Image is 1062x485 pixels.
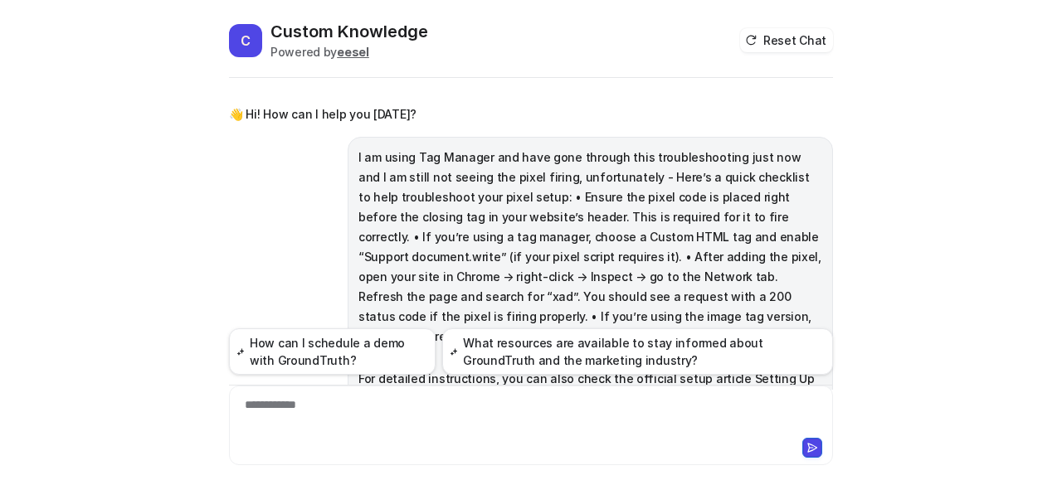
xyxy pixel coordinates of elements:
h2: Custom Knowledge [270,20,428,43]
p: I am using Tag Manager and have gone through this troubleshooting just now and I am still not see... [358,148,822,366]
button: What resources are available to stay informed about GroundTruth and the marketing industry? [442,328,833,375]
span: C [229,24,262,57]
p: 👋 Hi! How can I help you [DATE]? [229,104,417,124]
button: How can I schedule a demo with GroundTruth? [229,328,436,375]
b: eesel [337,45,369,59]
div: Powered by [270,43,428,61]
button: Reset Chat [740,28,833,52]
